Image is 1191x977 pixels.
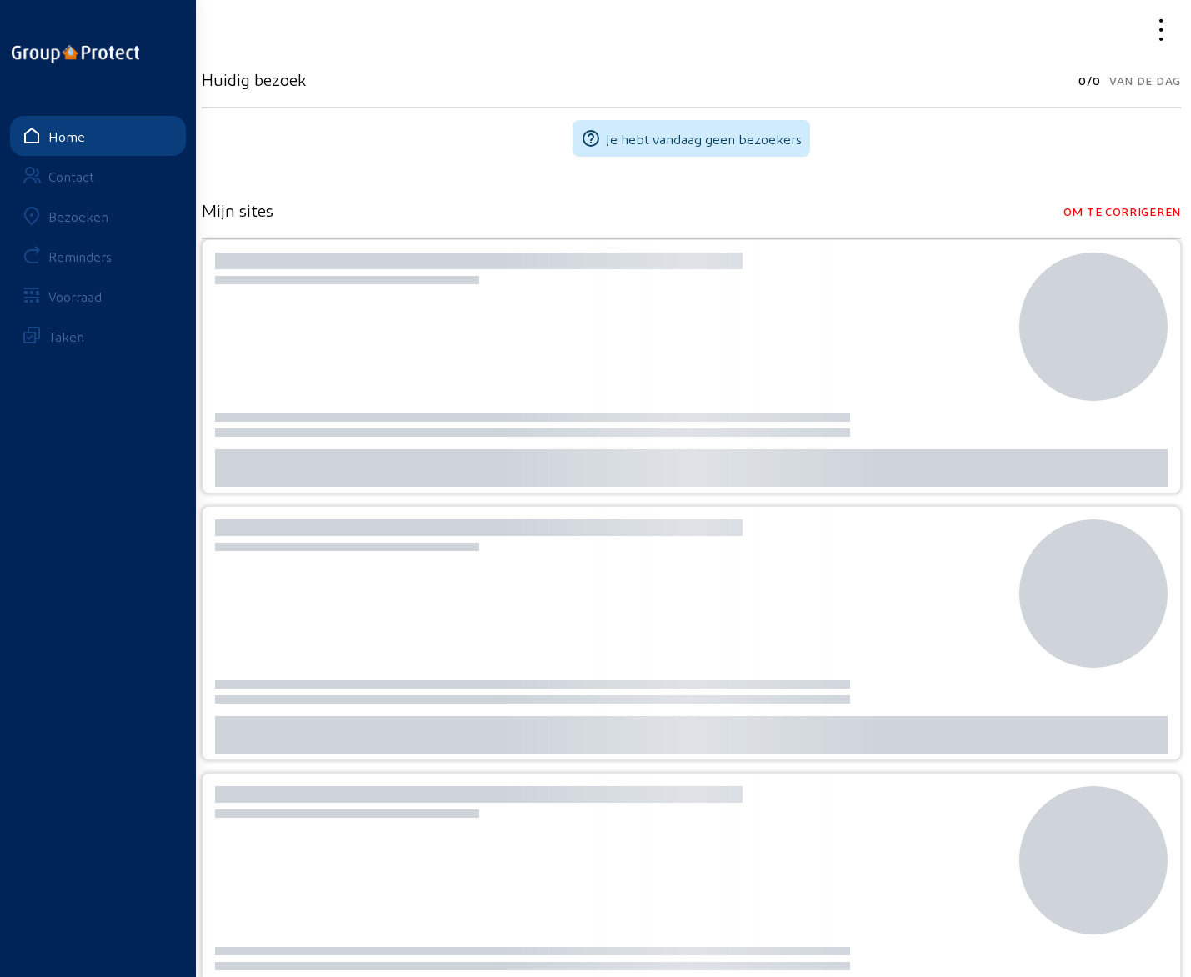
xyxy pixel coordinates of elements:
[202,200,273,220] h3: Mijn sites
[10,276,186,316] a: Voorraad
[10,196,186,236] a: Bezoeken
[1063,200,1181,223] span: Om te corrigeren
[12,45,139,63] img: logo-oneline.png
[202,69,306,89] h3: Huidig bezoek
[1078,69,1101,93] span: 0/0
[10,316,186,356] a: Taken
[10,236,186,276] a: Reminders
[1109,69,1181,93] span: Van de dag
[10,156,186,196] a: Contact
[48,248,112,264] div: Reminders
[10,116,186,156] a: Home
[606,131,802,147] span: Je hebt vandaag geen bezoekers
[48,328,84,344] div: Taken
[48,208,108,224] div: Bezoeken
[581,128,601,148] mat-icon: help_outline
[48,288,102,304] div: Voorraad
[48,128,85,144] div: Home
[48,168,94,184] div: Contact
